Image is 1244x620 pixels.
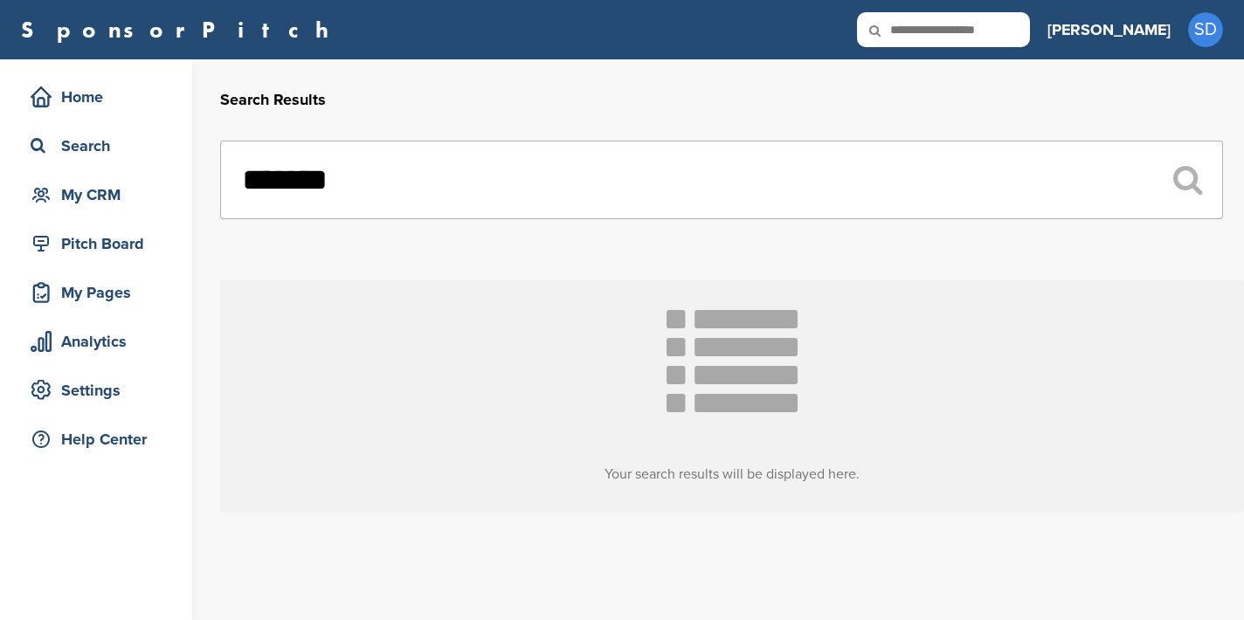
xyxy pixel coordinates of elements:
h3: [PERSON_NAME] [1047,17,1171,42]
div: My Pages [26,277,175,308]
span: SD [1188,12,1223,47]
h3: Your search results will be displayed here. [220,464,1244,485]
h2: Search Results [220,88,1223,112]
div: Home [26,81,175,113]
a: My Pages [17,272,175,313]
div: Pitch Board [26,228,175,259]
a: My CRM [17,175,175,215]
iframe: Button to launch messaging window [1174,550,1230,606]
a: Pitch Board [17,224,175,264]
a: SponsorPitch [21,18,340,41]
div: Help Center [26,424,175,455]
a: Settings [17,370,175,410]
div: Settings [26,375,175,406]
a: Analytics [17,321,175,362]
div: Analytics [26,326,175,357]
a: [PERSON_NAME] [1047,10,1171,49]
a: Search [17,126,175,166]
div: Search [26,130,175,162]
div: My CRM [26,179,175,210]
a: Home [17,77,175,117]
a: Help Center [17,419,175,459]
